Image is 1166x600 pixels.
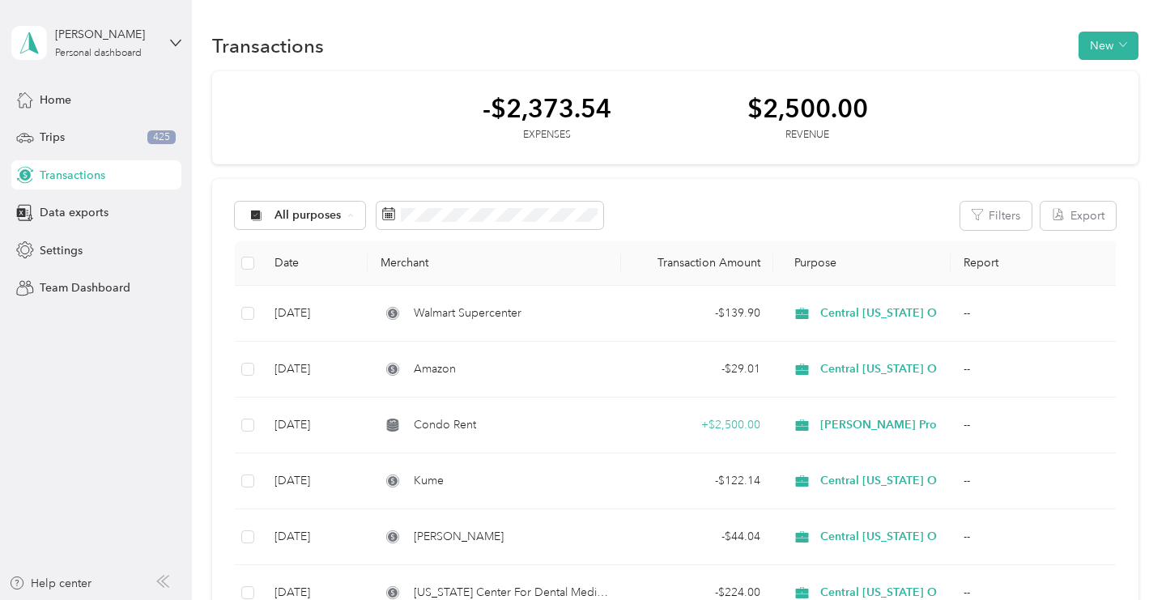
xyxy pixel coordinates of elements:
[951,509,1120,565] td: --
[414,528,504,546] span: [PERSON_NAME]
[1040,202,1116,230] button: Export
[951,342,1120,398] td: --
[951,241,1120,286] th: Report
[147,130,176,145] span: 425
[55,49,142,58] div: Personal dashboard
[820,472,958,490] span: Central [US_STATE] OMM
[634,416,760,434] div: + $2,500.00
[40,129,65,146] span: Trips
[40,167,105,184] span: Transactions
[621,241,773,286] th: Transaction Amount
[786,256,837,270] span: Purpose
[40,242,83,259] span: Settings
[747,94,868,122] div: $2,500.00
[820,360,958,378] span: Central [US_STATE] OMM
[951,453,1120,509] td: --
[1075,509,1166,600] iframe: Everlance-gr Chat Button Frame
[55,26,156,43] div: [PERSON_NAME]
[820,416,1038,434] span: [PERSON_NAME] Property Management
[820,304,958,322] span: Central [US_STATE] OMM
[960,202,1032,230] button: Filters
[1079,32,1138,60] button: New
[483,94,611,122] div: -$2,373.54
[262,453,368,509] td: [DATE]
[634,472,760,490] div: - $122.14
[634,304,760,322] div: - $139.90
[40,91,71,109] span: Home
[40,279,130,296] span: Team Dashboard
[414,472,444,490] span: Kume
[634,528,760,546] div: - $44.04
[820,528,958,546] span: Central [US_STATE] OMM
[747,128,868,143] div: Revenue
[951,286,1120,342] td: --
[634,360,760,378] div: - $29.01
[262,509,368,565] td: [DATE]
[951,398,1120,453] td: --
[274,210,342,221] span: All purposes
[9,575,91,592] button: Help center
[483,128,611,143] div: Expenses
[212,37,324,54] h1: Transactions
[40,204,109,221] span: Data exports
